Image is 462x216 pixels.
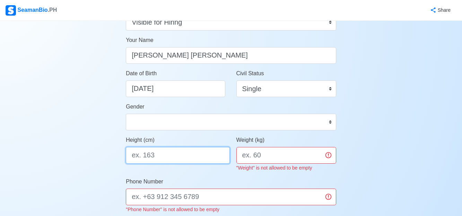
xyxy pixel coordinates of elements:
input: ex. 163 [126,147,229,164]
label: Civil Status [236,69,264,78]
input: Type your name [126,47,336,64]
span: Weight (kg) [236,137,265,143]
small: "Weight" is not allowed to be empty [236,165,312,171]
label: Gender [126,103,144,111]
div: SeamanBio [6,5,57,16]
input: ex. 60 [236,147,336,164]
span: .PH [48,7,57,13]
label: Date of Birth [126,69,157,78]
img: Logo [6,5,16,16]
button: Share [423,3,456,17]
span: Height (cm) [126,137,155,143]
span: Your Name [126,37,153,43]
small: "Phone Number" is not allowed to be empty [126,207,219,212]
span: Phone Number [126,179,163,184]
input: ex. +63 912 345 6789 [126,189,336,205]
